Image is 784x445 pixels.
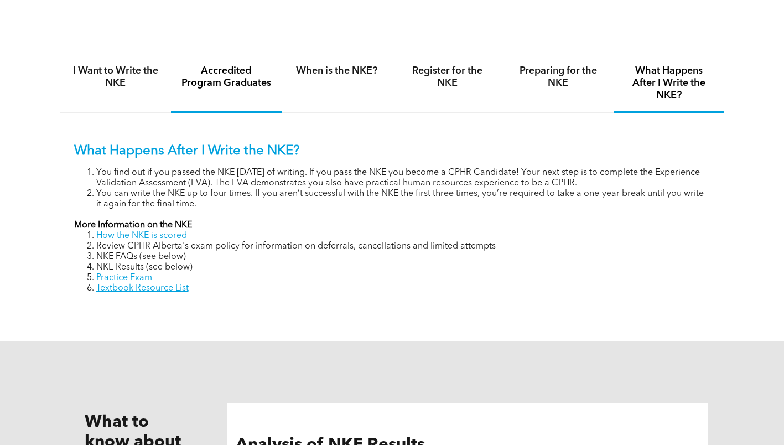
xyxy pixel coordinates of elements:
[70,65,161,89] h4: I Want to Write the NKE
[292,65,382,77] h4: When is the NKE?
[74,221,192,230] strong: More Information on the NKE
[96,168,710,189] li: You find out if you passed the NKE [DATE] of writing. If you pass the NKE you become a CPHR Candi...
[96,189,710,210] li: You can write the NKE up to four times. If you aren’t successful with the NKE the first three tim...
[96,273,152,282] a: Practice Exam
[96,231,187,240] a: How the NKE is scored
[74,143,710,159] p: What Happens After I Write the NKE?
[624,65,714,101] h4: What Happens After I Write the NKE?
[402,65,493,89] h4: Register for the NKE
[96,252,710,262] li: NKE FAQs (see below)
[513,65,604,89] h4: Preparing for the NKE
[96,284,189,293] a: Textbook Resource List
[96,241,710,252] li: Review CPHR Alberta's exam policy for information on deferrals, cancellations and limited attempts
[181,65,272,89] h4: Accredited Program Graduates
[96,262,710,273] li: NKE Results (see below)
